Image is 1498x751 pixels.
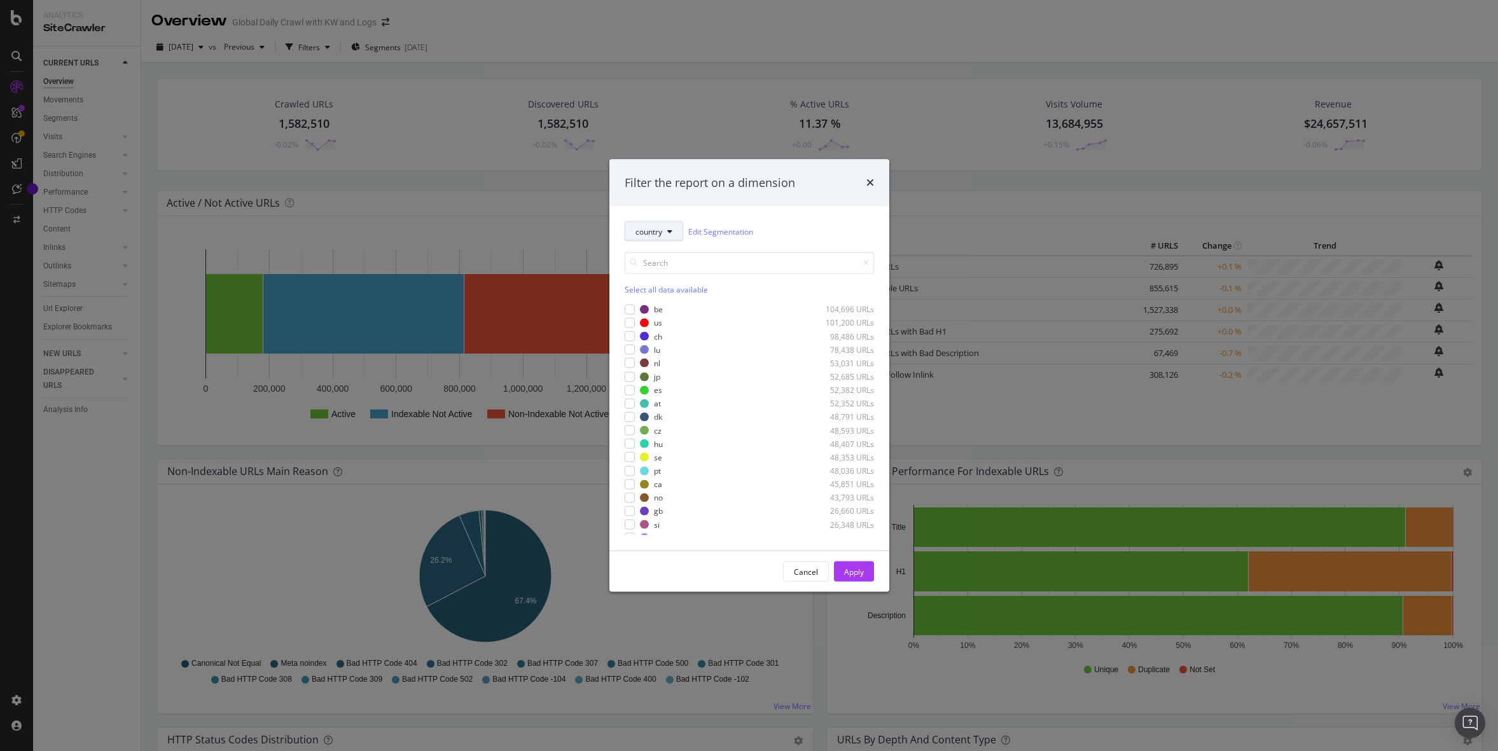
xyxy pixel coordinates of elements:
[812,371,874,382] div: 52,685 URLs
[812,438,874,449] div: 48,407 URLs
[654,385,662,396] div: es
[654,398,661,409] div: at
[625,252,874,274] input: Search
[609,159,889,592] div: modal
[812,411,874,422] div: 48,791 URLs
[654,438,663,449] div: hu
[812,492,874,503] div: 43,793 URLs
[654,519,660,530] div: si
[812,357,874,368] div: 53,031 URLs
[654,479,662,490] div: ca
[812,425,874,436] div: 48,593 URLs
[812,479,874,490] div: 45,851 URLs
[812,385,874,396] div: 52,382 URLs
[812,532,874,543] div: 26,289 URLs
[866,174,874,191] div: times
[625,174,795,191] div: Filter the report on a dimension
[834,562,874,582] button: Apply
[625,221,683,242] button: country
[654,331,662,341] div: ch
[812,451,874,462] div: 48,353 URLs
[1455,708,1485,738] div: Open Intercom Messenger
[812,519,874,530] div: 26,348 URLs
[812,506,874,516] div: 26,660 URLs
[654,532,660,543] div: fr
[654,371,660,382] div: jp
[654,425,662,436] div: cz
[654,451,662,462] div: se
[654,344,660,355] div: lu
[654,304,663,315] div: be
[812,465,874,476] div: 48,036 URLs
[654,411,662,422] div: dk
[812,304,874,315] div: 104,696 URLs
[812,331,874,341] div: 98,486 URLs
[794,566,818,577] div: Cancel
[654,465,661,476] div: pt
[635,226,662,237] span: country
[812,317,874,328] div: 101,200 URLs
[654,506,663,516] div: gb
[654,492,663,503] div: no
[654,357,660,368] div: nl
[783,562,829,582] button: Cancel
[625,284,874,295] div: Select all data available
[812,344,874,355] div: 78,438 URLs
[844,566,864,577] div: Apply
[688,224,753,238] a: Edit Segmentation
[812,398,874,409] div: 52,352 URLs
[654,317,662,328] div: us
